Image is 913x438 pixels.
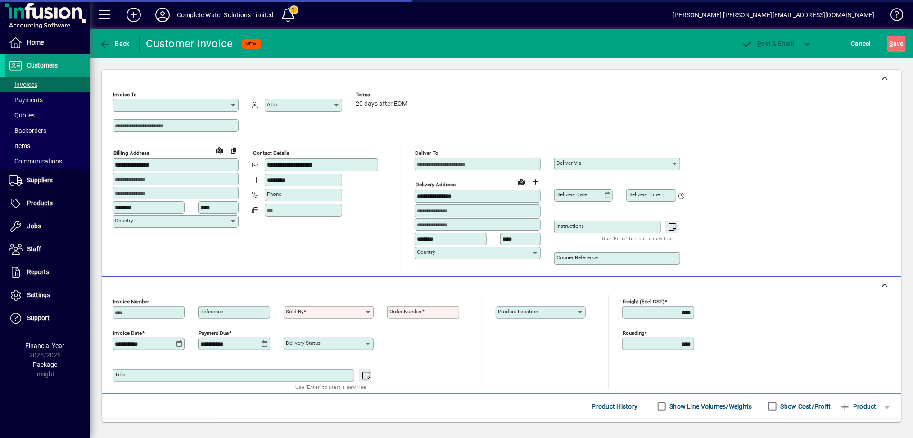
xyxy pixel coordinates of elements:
mat-hint: Use 'Enter' to start a new line [296,382,366,392]
span: Settings [27,291,50,298]
a: Knowledge Base [884,2,902,31]
button: Add [119,7,148,23]
mat-label: Delivery status [286,340,321,346]
a: View on map [212,143,226,157]
a: Home [5,32,90,54]
div: Customer Invoice [146,36,233,51]
mat-label: Courier Reference [556,254,598,261]
app-page-header-button: Back [90,36,140,52]
span: Suppliers [27,176,53,184]
mat-label: Sold by [286,308,303,315]
span: Terms [356,92,410,98]
span: P [758,40,762,47]
span: Backorders [9,127,46,134]
a: Payments [5,92,90,108]
a: Products [5,192,90,215]
span: NEW [246,41,257,47]
mat-label: Freight (excl GST) [623,298,664,305]
span: Package [33,361,57,368]
div: [PERSON_NAME] [PERSON_NAME][EMAIL_ADDRESS][DOMAIN_NAME] [673,8,875,22]
div: Complete Water Solutions Limited [177,8,274,22]
mat-label: Order number [389,308,422,315]
span: Communications [9,158,62,165]
span: Payments [9,96,43,104]
span: Products [27,199,53,207]
a: View on map [514,174,529,189]
a: Jobs [5,215,90,238]
span: S [890,40,893,47]
mat-label: Payment due [199,330,229,336]
mat-label: Deliver To [415,150,438,156]
a: Communications [5,154,90,169]
mat-label: Country [417,249,435,255]
label: Show Line Volumes/Weights [668,402,752,411]
span: Back [99,40,130,47]
mat-label: Product location [498,308,538,315]
span: Financial Year [26,342,65,349]
span: Staff [27,245,41,253]
mat-label: Invoice date [113,330,142,336]
mat-label: Reference [200,308,223,315]
span: Items [9,142,30,149]
a: Reports [5,261,90,284]
mat-label: Rounding [623,330,644,336]
mat-label: Attn [267,101,277,108]
span: Reports [27,268,49,275]
a: Quotes [5,108,90,123]
span: Quotes [9,112,35,119]
button: Post & Email [737,36,799,52]
span: Cancel [851,36,871,51]
button: Back [97,36,132,52]
span: ost & Email [742,40,794,47]
span: Product [840,399,877,414]
mat-label: Title [115,371,125,378]
mat-label: Delivery date [556,191,587,198]
mat-label: Phone [267,191,281,197]
button: Save [887,36,906,52]
button: Cancel [849,36,873,52]
span: Support [27,314,50,321]
mat-label: Invoice number [113,298,149,305]
mat-label: Country [115,217,133,224]
mat-label: Instructions [556,223,584,229]
a: Staff [5,238,90,261]
button: Profile [148,7,177,23]
button: Copy to Delivery address [226,143,241,158]
a: Backorders [5,123,90,138]
span: Customers [27,62,58,69]
label: Show Cost/Profit [779,402,831,411]
span: Home [27,39,44,46]
a: Suppliers [5,169,90,192]
mat-label: Delivery time [628,191,660,198]
a: Items [5,138,90,154]
button: Product [836,398,881,415]
mat-label: Invoice To [113,91,137,98]
a: Support [5,307,90,330]
a: Invoices [5,77,90,92]
span: ave [890,36,904,51]
button: Choose address [529,175,543,189]
mat-label: Deliver via [556,160,581,166]
span: Product History [592,399,638,414]
span: Jobs [27,222,41,230]
mat-hint: Use 'Enter' to start a new line [602,233,673,244]
button: Product History [588,398,642,415]
a: Settings [5,284,90,307]
span: Invoices [9,81,37,88]
span: 20 days after EOM [356,100,407,108]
